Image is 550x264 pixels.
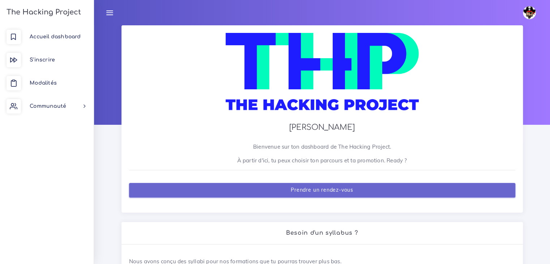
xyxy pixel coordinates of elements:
img: avatar [523,6,536,19]
a: Prendre un rendez-vous [129,183,515,198]
h2: Besoin d'un syllabus ? [129,230,515,237]
img: logo [226,33,419,118]
h3: [PERSON_NAME] [129,123,515,132]
h3: The Hacking Project [4,8,81,16]
span: Accueil dashboard [30,34,81,39]
p: Bienvenue sur ton dashboard de The Hacking Project. [129,142,515,151]
p: À partir d'ici, tu peux choisir ton parcours et ta promotion. Ready ? [129,156,515,165]
span: Communauté [30,103,66,109]
span: S'inscrire [30,57,55,63]
span: Modalités [30,80,57,86]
